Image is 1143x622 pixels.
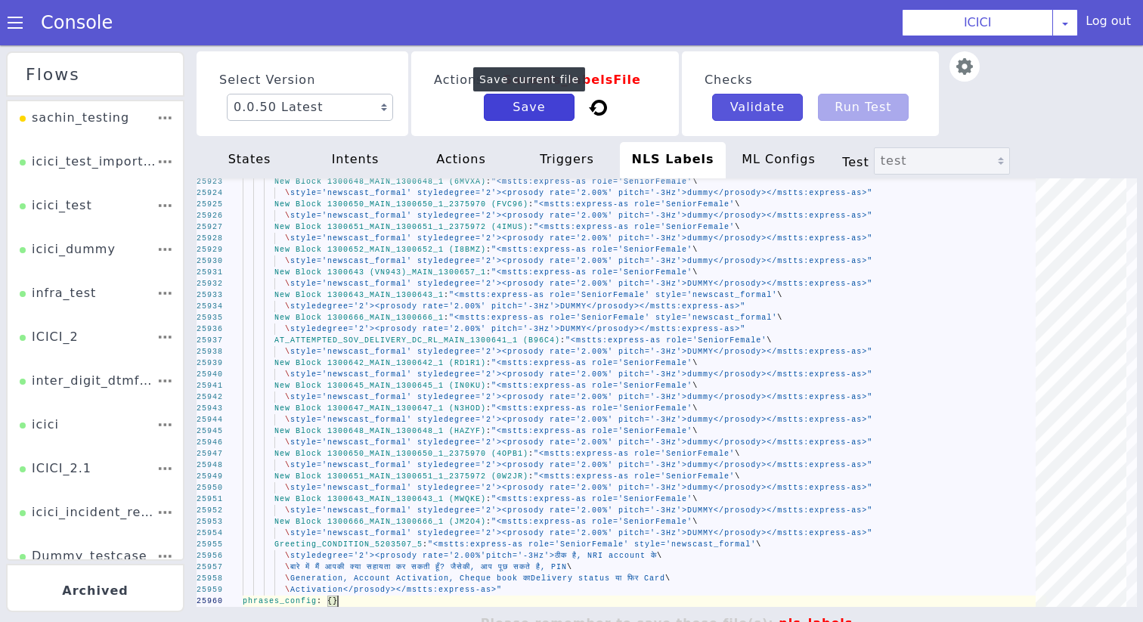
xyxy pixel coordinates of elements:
span: \ [692,336,698,345]
span: New Block 1300643 (VN943)_MAIN_1300657_1 [274,223,486,231]
span: phrases_config [243,552,317,560]
span: press-as>" [819,484,872,492]
span: press-as>" [819,212,872,220]
div: 25960 [197,550,223,562]
span: style='newscast_formal' styledegree='2'><prosody r [290,348,555,356]
span: : [486,359,491,367]
label: Actions [434,21,656,48]
div: icici [20,370,59,399]
div: 25942 [197,346,223,357]
span: \ [285,438,290,447]
span: style='newscast_formal' styledegree='2'><prosody r [290,189,555,197]
div: 25953 [197,471,223,482]
div: 25930 [197,210,223,221]
span: style='newscast_formal' styledegree='2'><prosody r [290,212,555,220]
label: Checks [705,21,916,48]
span: \ [285,325,290,333]
div: 25933 [197,244,223,255]
div: 25949 [197,425,223,437]
span: \ [657,506,662,515]
span: "<mstts:express-as role='SeniorFemale' [491,450,692,458]
span: ate='2.00%' pitch='-3Hz'>dummy</prosody></mstts:ex [555,189,819,197]
span: "<mstts:express-as role='SeniorFemale' [491,200,692,209]
div: Dummy_testcase [20,502,147,531]
div: infra_test [20,239,96,268]
span: style='newscast_formal' styledegree='2'><prosody r [290,302,555,311]
span: 6C4) [539,291,560,299]
span: : [486,336,491,345]
span: "<mstts:express-as role='SeniorFemale' [491,359,692,367]
span: New Block 1300651_MAIN_1300651_1_2375972 (4IMUS) [274,178,528,186]
span: \ [285,166,290,175]
span: press-as>" [819,370,872,379]
span: \ [756,495,761,503]
span: cast_formal' [714,268,777,277]
span: "<mstts:express-as role='SeniorFemale' [534,404,735,413]
img: gear [949,6,980,36]
span: press-as>" [819,416,872,424]
span: ate='2.00%' pitch='-3Hz'>DUMMY</prosody></mstts:ex [555,461,819,469]
div: NLS Labels [620,97,726,133]
span: Greeting_CONDITION_5203507_5 [274,495,423,503]
textarea: Editor content;Press Alt+F1 for Accessibility Options. [338,550,339,562]
span: AT_ATTEMPTED_SOV_DELIVERY_DC_RL_MAIN_1300641_1 (B9 [274,291,539,299]
span: \ [567,518,572,526]
span: की, आप पूछ सकते है, PIN [463,518,567,526]
span: \ [692,200,698,209]
div: 25955 [197,494,223,505]
span: cast_formal' [714,246,777,254]
span: : [486,223,491,231]
span: "<mstts:express-as role='SeniorFemale' [534,155,735,163]
span: press-as>" [819,234,872,243]
div: 25932 [197,233,223,244]
div: 25959 [197,539,223,550]
span: ate='2.00%' pitch='-3Hz'>dummy</prosody></mstts:ex [555,438,819,447]
div: 25958 [197,528,223,539]
div: 25928 [197,187,223,199]
span: \ [285,370,290,379]
div: 25934 [197,255,223,267]
div: 25946 [197,391,223,403]
span: \ [777,268,782,277]
span: ate='2.00%' pitch='-3Hz'>DUMMY</prosody></mstts:ex [555,302,819,311]
div: 25924 [197,142,223,153]
span: cast_formal' [692,495,756,503]
div: triggers [514,97,620,133]
span: "<mstts:express-as role='SeniorFemale' [534,427,735,435]
div: Please remember to save these file(s): [197,562,1137,595]
label: Select Version [219,21,386,48]
span: styledegree='2'><prosody rate='2.00%' pitch='-3Hz' [290,257,555,265]
div: Flows [11,17,95,42]
div: ML Configs [726,97,832,133]
div: icici_dummy [20,195,116,224]
span: New Block 1300651_MAIN_1300651_1_2375972 (0W2JR) [274,427,528,435]
div: 25956 [197,505,223,516]
span: nls_labels [779,571,853,585]
span: ate='2.00%' pitch='-3Hz'>dummy</prosody></mstts:ex [555,144,819,152]
span: \ [735,404,740,413]
div: 25941 [197,335,223,346]
div: 25947 [197,403,223,414]
button: ICICI [918,29,1071,66]
span: style='newscast_formal' styledegree='2'><prosody r [290,234,555,243]
span: style='newscast_formal' styledegree='2'><prosody r [290,144,555,152]
span: \ [285,234,290,243]
div: sachin_testing [20,63,129,92]
span: New Block 1300666_MAIN_1300666_1 (JM2O4) [274,472,486,481]
span: \ [285,540,290,549]
span: New Block 1300643_MAIN_1300643_1 [274,246,444,254]
span: \ [692,472,698,481]
span: New Block 1300650_MAIN_1300650_1_2375970 (4OPB1) [274,404,528,413]
span: "<mstts:express-as role='SeniorFemale' [491,223,692,231]
span: >DUMMY</prosody></mstts:express-as>" [555,280,745,288]
span: : [528,155,534,163]
span: \ [285,189,290,197]
div: ICICI_2 [20,283,79,311]
span: ate='2.00%' pitch='-3Hz'>dummy</prosody></mstts:ex [555,166,819,175]
span: : [486,450,491,458]
span: : [423,495,428,503]
div: icici_test_import_1 [20,107,156,136]
span: "<mstts:express-as role='SeniorFemale' [534,178,735,186]
span: \ [692,223,698,231]
span: New Block 1300666_MAIN_1300666_1 [274,268,444,277]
